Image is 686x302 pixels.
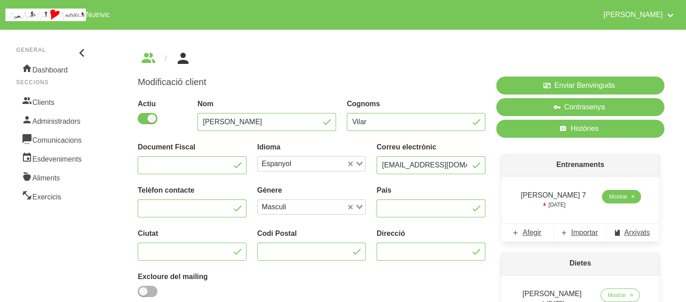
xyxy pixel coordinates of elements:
[260,202,288,212] span: Masculi
[16,59,89,78] a: Dashboard
[606,224,659,242] a: Arxivats
[348,161,353,167] button: Clear Selected
[496,120,664,138] a: Històries
[16,46,89,54] p: General
[347,99,485,109] label: Cognoms
[609,193,628,201] span: Mostrar
[16,167,89,186] a: Aliments
[377,185,485,196] label: País
[260,158,294,169] span: Espanyol
[496,98,664,116] button: Contrasenya
[197,99,336,109] label: Nom
[138,271,247,282] label: Excloure del mailing
[624,227,650,238] span: Arxivats
[16,149,89,167] a: Esdeveniments
[5,9,86,21] img: company_logo
[512,186,595,212] td: [PERSON_NAME] 7
[138,99,187,109] label: Actiu
[16,92,89,111] a: Clients
[502,252,659,274] p: Dietes
[257,142,366,153] label: Idioma
[257,199,366,215] div: Search for option
[348,204,353,211] button: Clear Selected
[295,158,346,169] input: Search for option
[518,201,589,209] p: [DATE]
[377,228,485,239] label: Direcció
[257,156,366,171] div: Search for option
[523,227,542,238] span: Afegir
[289,202,346,212] input: Search for option
[16,111,89,130] a: Administradors
[16,78,89,86] p: Seccions
[138,185,247,196] label: Telèfon contacte
[16,186,89,205] a: Exercicis
[608,291,626,299] span: Mostrar
[138,77,485,88] h1: Modificació client
[138,51,664,66] nav: breadcrumbs
[138,142,247,153] label: Document Fiscal
[598,4,681,26] a: [PERSON_NAME]
[602,190,641,203] a: Mostrar
[138,228,247,239] label: Ciutat
[564,102,605,113] span: Contrasenya
[554,224,606,242] a: Importar
[570,123,598,134] span: Històries
[601,288,640,302] a: Mostrar
[502,224,554,242] a: Afegir
[257,185,366,196] label: Gènere
[554,80,614,91] span: Enviar Benvinguda
[502,154,659,176] p: Entrenaments
[16,130,89,149] a: Comunicacions
[257,228,366,239] label: Codi Postal
[571,227,598,238] span: Importar
[496,77,664,95] button: Enviar Benvinguda
[377,142,485,153] label: Correu electrònic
